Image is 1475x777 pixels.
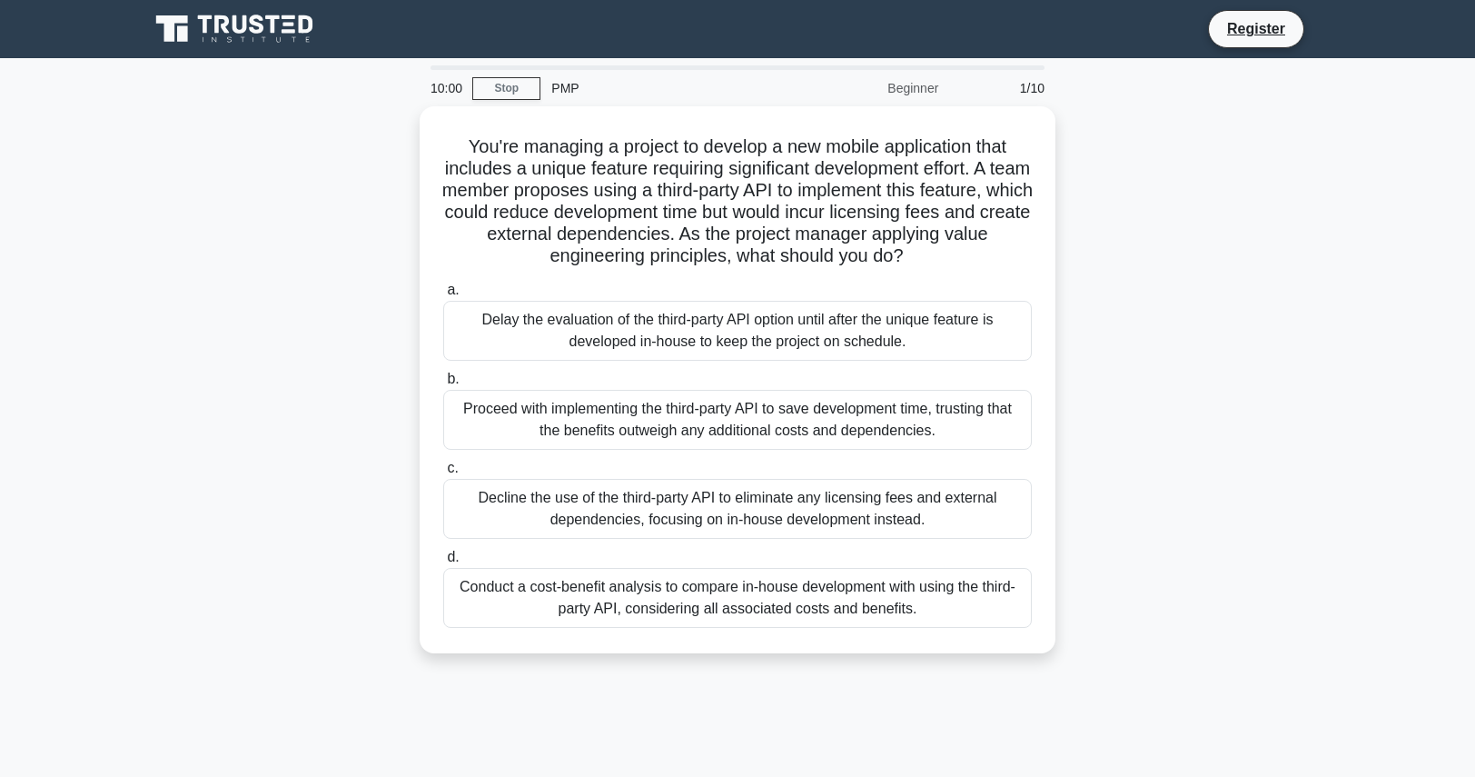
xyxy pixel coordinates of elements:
[1216,17,1296,40] a: Register
[447,549,459,564] span: d.
[540,70,790,106] div: PMP
[443,479,1032,539] div: Decline the use of the third-party API to eliminate any licensing fees and external dependencies,...
[443,390,1032,450] div: Proceed with implementing the third-party API to save development time, trusting that the benefit...
[447,460,458,475] span: c.
[443,568,1032,628] div: Conduct a cost-benefit analysis to compare in-house development with using the third-party API, c...
[949,70,1055,106] div: 1/10
[472,77,540,100] a: Stop
[790,70,949,106] div: Beginner
[441,135,1034,268] h5: You're managing a project to develop a new mobile application that includes a unique feature requ...
[447,282,459,297] span: a.
[447,371,459,386] span: b.
[420,70,472,106] div: 10:00
[443,301,1032,361] div: Delay the evaluation of the third-party API option until after the unique feature is developed in...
